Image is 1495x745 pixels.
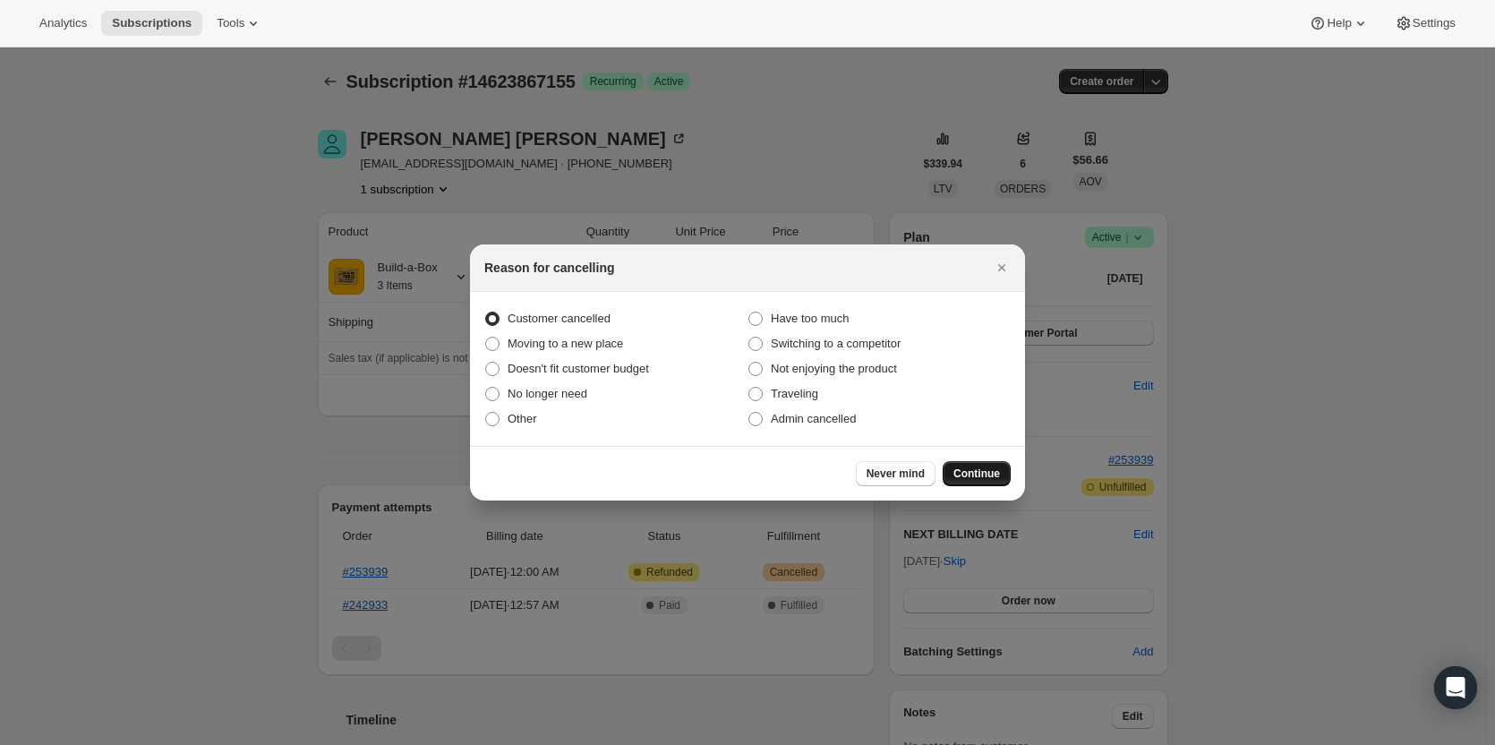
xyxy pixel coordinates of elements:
button: Continue [943,461,1011,486]
button: Subscriptions [101,11,202,36]
span: Traveling [771,387,818,400]
button: Analytics [29,11,98,36]
div: Open Intercom Messenger [1434,666,1477,709]
h2: Reason for cancelling [484,259,614,277]
span: Moving to a new place [508,337,623,350]
span: No longer need [508,387,587,400]
span: Have too much [771,312,849,325]
span: Continue [953,467,1000,481]
span: Settings [1413,16,1456,30]
span: Switching to a competitor [771,337,901,350]
button: Tools [206,11,273,36]
span: Doesn't fit customer budget [508,362,649,375]
span: Other [508,412,537,425]
button: Close [989,255,1014,280]
button: Help [1298,11,1380,36]
span: Admin cancelled [771,412,856,425]
span: Tools [217,16,244,30]
span: Help [1327,16,1351,30]
span: Subscriptions [112,16,192,30]
span: Never mind [867,467,925,481]
span: Not enjoying the product [771,362,897,375]
button: Settings [1384,11,1466,36]
span: Analytics [39,16,87,30]
span: Customer cancelled [508,312,611,325]
button: Never mind [856,461,935,486]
